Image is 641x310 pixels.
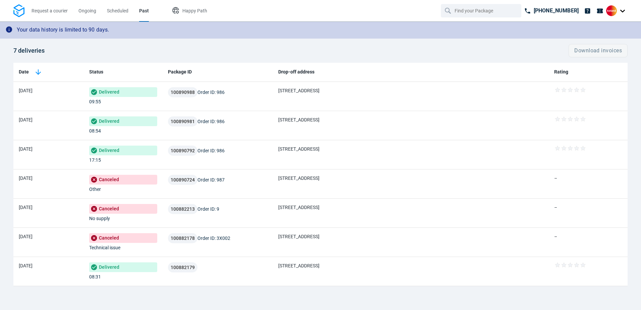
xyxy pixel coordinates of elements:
span: Status [89,68,103,75]
span: 100882179 [171,265,195,270]
img: Logo [13,4,24,17]
div: Your data history is limited to 90 days. [17,23,109,37]
span: [STREET_ADDRESS] [278,205,319,210]
button: 100890724 [168,175,197,185]
span: – [554,205,557,210]
span: 09:55 [89,99,101,104]
span: Date [19,68,29,75]
span: [STREET_ADDRESS] [278,88,319,93]
span: 100882178 [171,236,195,241]
span: Package ID [168,68,192,75]
span: Delivered [89,116,157,126]
span: Order ID: 3X002 [197,236,230,241]
span: 08:54 [89,128,101,134]
span: [STREET_ADDRESS] [278,117,319,122]
p: [PHONE_NUMBER] [534,7,579,15]
th: Toggle SortBy [13,63,84,82]
span: 17:15 [89,157,101,163]
span: 100890981 [171,119,195,124]
span: Scheduled [107,8,128,13]
span: 08:31 [89,274,101,279]
button: 100882178 [168,233,197,243]
span: [DATE] [19,88,33,93]
span: 100890988 [171,90,195,95]
button: 100890792 [168,146,197,156]
span: Canceled [89,175,157,185]
button: 100882213 [168,204,197,214]
span: [STREET_ADDRESS] [278,263,319,268]
span: [DATE] [19,146,33,152]
span: 100890792 [171,148,195,153]
span: Request a courier [32,8,68,13]
span: Delivered [89,262,157,272]
span: Order ID: 986 [197,119,225,124]
span: [DATE] [19,175,33,181]
span: Canceled [89,204,157,214]
span: [STREET_ADDRESS] [278,175,319,181]
span: [DATE] [19,263,33,268]
span: Delivered [89,146,157,155]
span: [DATE] [19,205,33,210]
span: Order ID: 9 [197,206,219,212]
span: Rating [554,68,568,75]
span: – [554,175,557,181]
span: [DATE] [19,117,33,122]
span: Delivered [89,87,157,97]
img: sorting [34,68,42,76]
button: 100890988 [168,87,197,97]
span: Canceled [89,233,157,243]
span: [STREET_ADDRESS] [278,146,319,152]
img: Client [606,5,617,16]
span: Happy Path [182,8,207,13]
span: 7 deliveries [13,47,45,54]
button: 100890981 [168,116,197,126]
span: [DATE] [19,234,33,239]
span: Ongoing [78,8,96,13]
button: 100882179 [168,262,197,272]
a: [PHONE_NUMBER] [521,4,581,17]
span: 100882213 [171,207,195,211]
span: 100890724 [171,177,195,182]
span: Other [89,187,101,192]
span: Order ID: 986 [197,148,225,153]
span: Drop-off address [278,68,314,75]
span: Order ID: 986 [197,90,225,95]
input: Find your Package [455,4,509,17]
span: Past [139,8,149,13]
span: [STREET_ADDRESS] [278,234,319,239]
span: Technical issue [89,245,120,250]
span: – [554,234,557,239]
span: No supply [89,216,110,221]
span: Order ID: 987 [197,177,225,183]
